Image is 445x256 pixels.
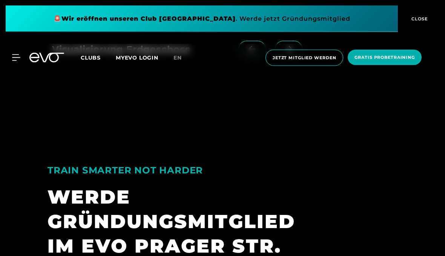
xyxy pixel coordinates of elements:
button: CLOSE [398,6,439,32]
a: Gratis Probetraining [345,50,424,66]
a: en [173,54,191,62]
span: Jetzt Mitglied werden [273,55,336,61]
a: MYEVO LOGIN [116,54,158,61]
span: en [173,54,182,61]
a: Clubs [81,54,116,61]
span: CLOSE [410,15,428,22]
a: Jetzt Mitglied werden [263,50,345,66]
span: Gratis Probetraining [354,54,415,61]
div: TRAIN SMARTER NOT HARDER [48,162,307,179]
span: Clubs [81,54,101,61]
